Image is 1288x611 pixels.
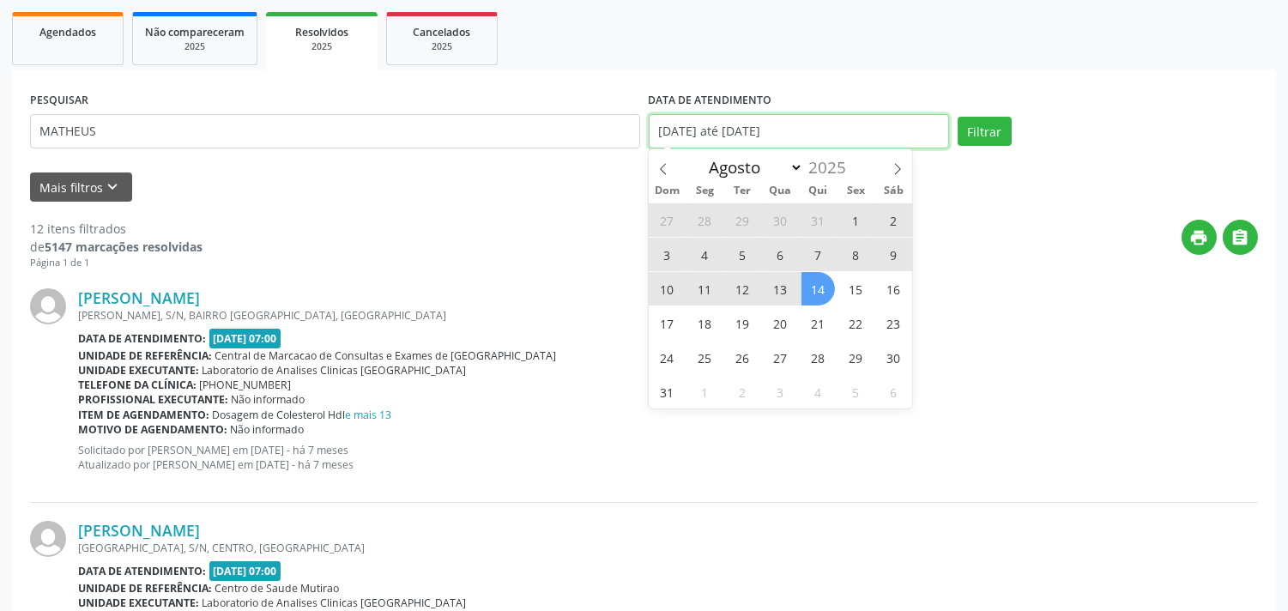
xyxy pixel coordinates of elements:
span: [DATE] 07:00 [209,329,281,348]
span: Agosto 10, 2025 [650,272,684,305]
button: Filtrar [958,117,1012,146]
span: Sex [837,185,874,197]
span: Seg [686,185,724,197]
strong: 5147 marcações resolvidas [45,239,203,255]
span: Agosto 12, 2025 [726,272,759,305]
span: Agosto 7, 2025 [801,238,835,271]
a: e mais 13 [346,408,392,422]
span: Agosto 29, 2025 [839,341,873,374]
i:  [1231,228,1250,247]
b: Telefone da clínica: [78,378,197,392]
img: img [30,288,66,324]
span: Resolvidos [295,25,348,39]
p: Solicitado por [PERSON_NAME] em [DATE] - há 7 meses Atualizado por [PERSON_NAME] em [DATE] - há 7... [78,443,1258,472]
span: Não informado [231,422,305,437]
i: keyboard_arrow_down [104,178,123,197]
span: Agosto 16, 2025 [877,272,910,305]
span: Agosto 11, 2025 [688,272,722,305]
b: Unidade executante: [78,363,199,378]
b: Unidade de referência: [78,348,212,363]
b: Motivo de agendamento: [78,422,227,437]
span: Agosto 14, 2025 [801,272,835,305]
span: Não compareceram [145,25,245,39]
span: Qua [762,185,800,197]
a: [PERSON_NAME] [78,521,200,540]
span: Setembro 6, 2025 [877,375,910,408]
span: Agosto 20, 2025 [764,306,797,340]
span: Cancelados [414,25,471,39]
span: Setembro 2, 2025 [726,375,759,408]
span: Julho 27, 2025 [650,203,684,237]
img: img [30,521,66,557]
button: print [1182,220,1217,255]
span: Agosto 1, 2025 [839,203,873,237]
span: Dom [649,185,686,197]
span: Laboratorio de Analises Clinicas [GEOGRAPHIC_DATA] [203,363,467,378]
span: [PHONE_NUMBER] [200,378,292,392]
span: Julho 31, 2025 [801,203,835,237]
span: Qui [799,185,837,197]
button:  [1223,220,1258,255]
span: Agosto 30, 2025 [877,341,910,374]
div: 2025 [399,40,485,53]
b: Data de atendimento: [78,564,206,578]
span: [DATE] 07:00 [209,561,281,581]
span: Agosto 15, 2025 [839,272,873,305]
span: Agendados [39,25,96,39]
span: Agosto 9, 2025 [877,238,910,271]
span: Agosto 6, 2025 [764,238,797,271]
span: Agosto 8, 2025 [839,238,873,271]
div: 2025 [145,40,245,53]
input: Nome, CNS [30,114,640,148]
span: Laboratorio de Analises Clinicas [GEOGRAPHIC_DATA] [203,596,467,610]
span: Agosto 17, 2025 [650,306,684,340]
span: Agosto 19, 2025 [726,306,759,340]
span: Agosto 24, 2025 [650,341,684,374]
div: 2025 [278,40,366,53]
input: Selecione um intervalo [649,114,949,148]
div: [PERSON_NAME], S/N, BAIRRO [GEOGRAPHIC_DATA], [GEOGRAPHIC_DATA] [78,308,1258,323]
span: Julho 30, 2025 [764,203,797,237]
span: Dosagem de Colesterol Hdl [213,408,392,422]
div: 12 itens filtrados [30,220,203,238]
div: Página 1 de 1 [30,256,203,270]
span: Não informado [232,392,305,407]
span: Agosto 26, 2025 [726,341,759,374]
span: Agosto 21, 2025 [801,306,835,340]
label: PESQUISAR [30,88,88,114]
span: Agosto 23, 2025 [877,306,910,340]
b: Data de atendimento: [78,331,206,346]
span: Agosto 25, 2025 [688,341,722,374]
span: Agosto 13, 2025 [764,272,797,305]
b: Item de agendamento: [78,408,209,422]
label: DATA DE ATENDIMENTO [649,88,772,114]
span: Central de Marcacao de Consultas e Exames de [GEOGRAPHIC_DATA] [215,348,557,363]
i: print [1190,228,1209,247]
span: Agosto 18, 2025 [688,306,722,340]
span: Setembro 1, 2025 [688,375,722,408]
span: Agosto 22, 2025 [839,306,873,340]
span: Ter [724,185,762,197]
span: Setembro 4, 2025 [801,375,835,408]
span: Agosto 5, 2025 [726,238,759,271]
div: [GEOGRAPHIC_DATA], S/N, CENTRO, [GEOGRAPHIC_DATA] [78,541,1258,555]
span: Agosto 2, 2025 [877,203,910,237]
span: Agosto 3, 2025 [650,238,684,271]
span: Julho 28, 2025 [688,203,722,237]
select: Month [701,155,804,179]
span: Agosto 4, 2025 [688,238,722,271]
span: Sáb [874,185,912,197]
span: Setembro 5, 2025 [839,375,873,408]
span: Agosto 31, 2025 [650,375,684,408]
a: [PERSON_NAME] [78,288,200,307]
span: Agosto 28, 2025 [801,341,835,374]
span: Centro de Saude Mutirao [215,581,340,596]
span: Agosto 27, 2025 [764,341,797,374]
b: Unidade de referência: [78,581,212,596]
span: Julho 29, 2025 [726,203,759,237]
span: Setembro 3, 2025 [764,375,797,408]
b: Unidade executante: [78,596,199,610]
button: Mais filtroskeyboard_arrow_down [30,172,132,203]
b: Profissional executante: [78,392,228,407]
div: de [30,238,203,256]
